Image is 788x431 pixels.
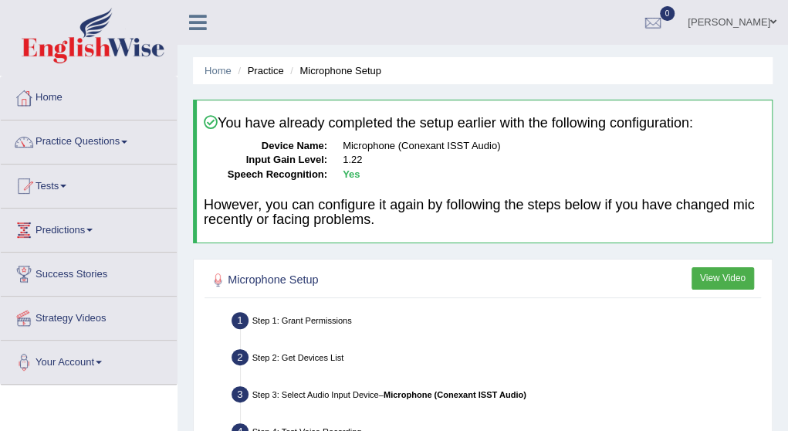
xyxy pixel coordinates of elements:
h4: However, you can configure it again by following the steps below if you have changed mic recently... [204,198,765,229]
div: Step 2: Get Devices List [226,345,766,374]
li: Microphone Setup [286,63,381,78]
dt: Speech Recognition: [204,168,327,182]
h4: You have already completed the setup earlier with the following configuration: [204,115,765,131]
a: Tests [1,165,177,203]
dt: Input Gain Level: [204,153,327,168]
h2: Microphone Setup [208,270,549,290]
button: View Video [692,267,754,290]
dd: 1.22 [343,153,765,168]
div: Step 3: Select Audio Input Device [226,382,766,411]
a: Predictions [1,209,177,247]
a: Practice Questions [1,120,177,159]
div: Step 1: Grant Permissions [226,308,766,337]
a: Strategy Videos [1,297,177,335]
a: Home [1,76,177,115]
dt: Device Name: [204,139,327,154]
dd: Microphone (Conexant ISST Audio) [343,139,765,154]
li: Practice [234,63,283,78]
a: Home [205,65,232,76]
span: 0 [660,6,675,21]
span: – [379,390,526,399]
a: Success Stories [1,253,177,291]
a: Your Account [1,341,177,379]
b: Microphone (Conexant ISST Audio) [384,390,526,399]
b: Yes [343,168,360,180]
